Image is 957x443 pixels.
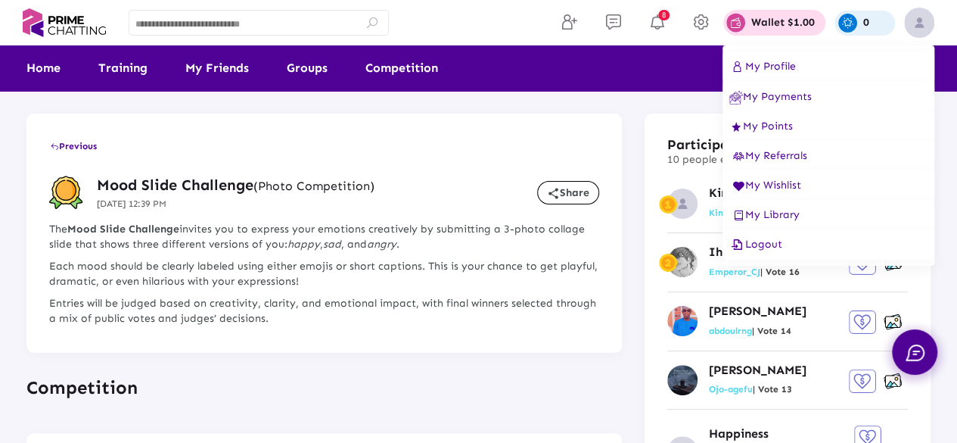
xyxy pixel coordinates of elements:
button: My Library [722,200,934,229]
span: My Library [729,208,800,221]
button: My Profile [722,51,934,82]
img: ic_points.svg [729,120,743,134]
button: My Wishlist [722,170,934,200]
span: My Points [729,120,793,133]
img: ic_earnings.svg [729,91,743,105]
span: My Profile [729,60,796,73]
button: My Referrals [722,141,934,170]
span: My Referrals [729,149,807,162]
span: Logout [729,238,782,251]
button: My Points [722,111,934,141]
span: My Payments [729,90,812,103]
button: My Payments [722,82,934,111]
button: Logout [722,229,934,260]
span: My Wishlist [729,179,801,192]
